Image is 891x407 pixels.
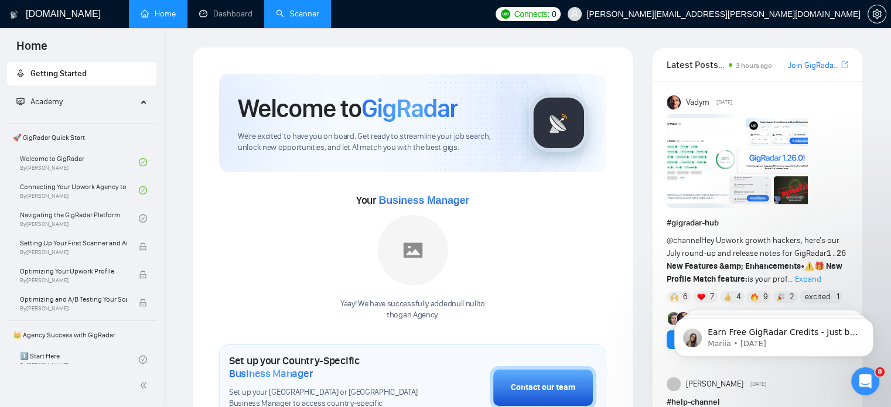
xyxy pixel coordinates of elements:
span: Hey Upwork growth hackers, here's our July round-up and release notes for GigRadar • is your prof... [667,235,846,284]
span: GigRadar [361,93,458,124]
button: setting [868,5,886,23]
img: logo [10,5,18,24]
a: searchScanner [276,9,319,19]
span: By [PERSON_NAME] [20,249,127,256]
span: 9 [763,291,767,303]
span: export [841,60,848,69]
span: 1 [836,291,839,303]
a: export [841,59,848,70]
span: 0 [552,8,557,20]
span: check-circle [139,214,147,223]
span: check-circle [139,158,147,166]
span: 8 [875,367,885,377]
span: Business Manager [229,367,313,380]
span: [DATE] [750,379,766,389]
span: lock [139,271,147,279]
span: 2 [790,291,794,303]
span: Setting Up Your First Scanner and Auto-Bidder [20,237,127,249]
img: upwork-logo.png [501,9,510,19]
h1: Welcome to [238,93,458,124]
span: ⚠️ [804,261,814,271]
span: Vadym [685,96,709,109]
a: setting [868,9,886,19]
iframe: Intercom live chat [851,367,879,395]
span: 🚀 GigRadar Quick Start [8,126,155,149]
span: double-left [139,379,151,391]
span: :excited: [803,290,832,303]
span: 4 [736,291,741,303]
span: fund-projection-screen [16,97,25,105]
a: Welcome to GigRadarBy[PERSON_NAME] [20,149,139,175]
li: Getting Started [7,62,156,85]
span: check-circle [139,186,147,194]
span: By [PERSON_NAME] [20,277,127,284]
span: rocket [16,69,25,77]
a: homeHome [141,9,176,19]
img: gigradar-logo.png [530,94,588,152]
span: Expand [795,274,821,284]
span: Your [356,194,469,207]
a: dashboardDashboard [199,9,252,19]
span: 3 hours ago [736,61,772,70]
a: Connecting Your Upwork Agency to GigRadarBy[PERSON_NAME] [20,177,139,203]
h1: Set up your Country-Specific [229,354,431,380]
span: Academy [16,97,63,107]
span: Optimizing and A/B Testing Your Scanner for Better Results [20,293,127,305]
img: Vadym [667,95,681,110]
img: F09AC4U7ATU-image.png [667,114,808,208]
span: Latest Posts from the GigRadar Community [667,57,725,72]
span: lock [139,299,147,307]
span: By [PERSON_NAME] [20,305,127,312]
span: user [571,10,579,18]
img: placeholder.png [378,215,448,285]
div: Yaay! We have successfully added null null to [340,299,485,321]
span: Connects: [514,8,549,20]
span: Getting Started [30,69,87,78]
span: Optimizing Your Upwork Profile [20,265,127,277]
iframe: Intercom notifications message [657,293,891,375]
span: Business Manager [378,194,469,206]
div: Contact our team [511,381,575,394]
span: 6 [683,291,688,303]
span: check-circle [139,355,147,364]
strong: New Features &amp; Enhancements [667,261,801,271]
a: Navigating the GigRadar PlatformBy[PERSON_NAME] [20,206,139,231]
span: We're excited to have you on board. Get ready to streamline your job search, unlock new opportuni... [238,131,510,153]
span: [PERSON_NAME] [685,378,743,391]
span: Home [7,37,57,62]
a: Join GigRadar Slack Community [788,59,839,72]
p: thogan Agency . [340,310,485,321]
span: @channel [667,235,701,245]
span: [DATE] [716,97,732,108]
span: 7 [709,291,714,303]
span: 🎁 [814,261,824,271]
span: lock [139,242,147,251]
h1: # gigradar-hub [667,217,848,230]
span: Academy [30,97,63,107]
a: 1️⃣ Start HereBy[PERSON_NAME] [20,347,139,372]
code: 1.26 [827,249,846,258]
span: 👑 Agency Success with GigRadar [8,323,155,347]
